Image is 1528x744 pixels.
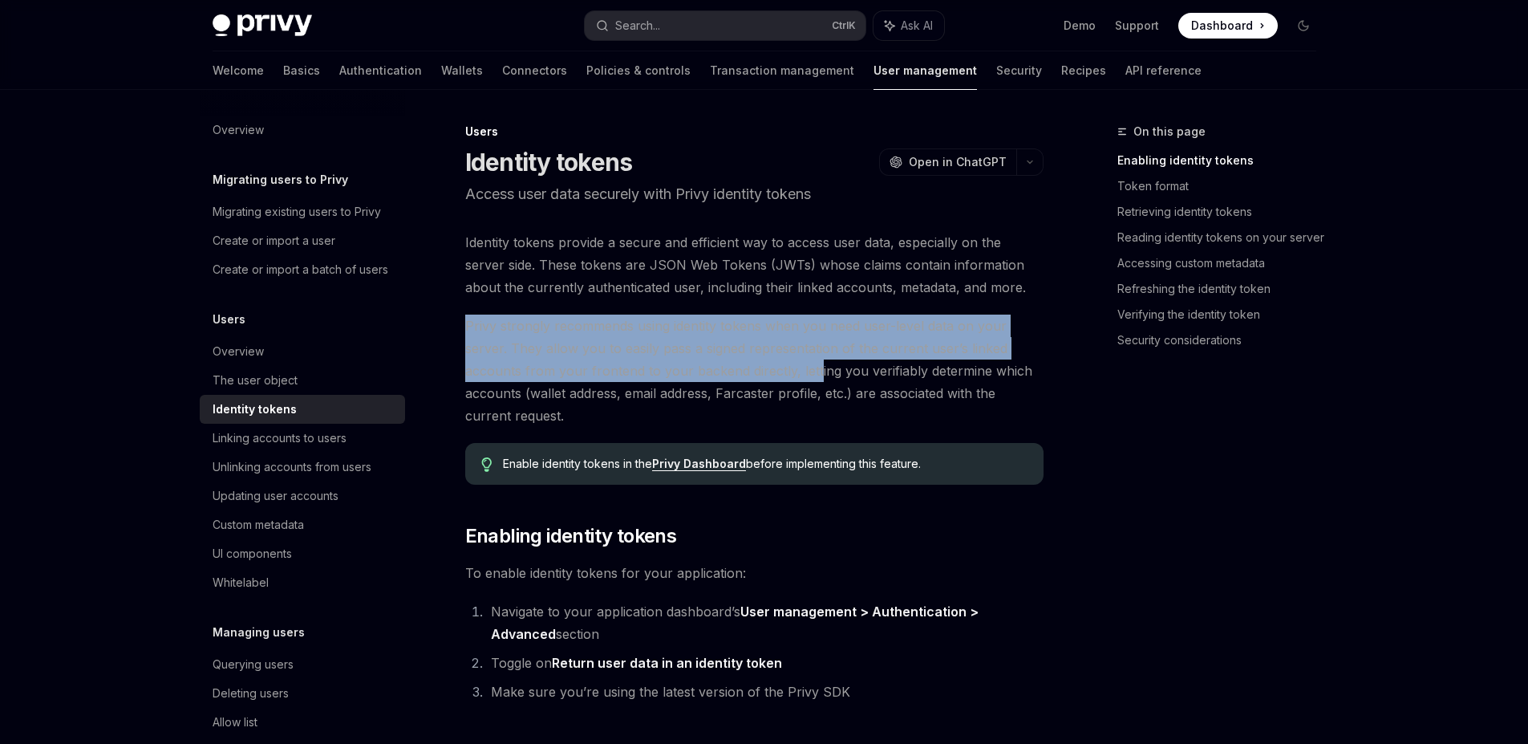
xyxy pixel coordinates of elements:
strong: Return user data in an identity token [552,655,782,671]
a: Updating user accounts [200,482,405,510]
h5: Migrating users to Privy [213,170,348,189]
div: Whitelabel [213,573,269,592]
a: Basics [283,51,320,90]
a: Transaction management [710,51,854,90]
a: Overview [200,337,405,366]
div: Migrating existing users to Privy [213,202,381,222]
img: dark logo [213,14,312,37]
span: Identity tokens provide a secure and efficient way to access user data, especially on the server ... [465,231,1044,299]
p: Access user data securely with Privy identity tokens [465,183,1044,205]
div: Allow list [213,713,257,732]
span: Enabling identity tokens [465,523,677,549]
div: Updating user accounts [213,486,338,506]
h1: Identity tokens [465,148,633,177]
a: The user object [200,366,405,395]
div: Identity tokens [213,400,297,419]
a: Linking accounts to users [200,424,405,453]
li: Make sure you’re using the latest version of the Privy SDK [486,681,1044,703]
span: Privy strongly recommends using identity tokens when you need user-level data on your server. The... [465,315,1044,427]
span: Ask AI [901,18,933,34]
svg: Tip [481,457,492,472]
a: Migrating existing users to Privy [200,197,405,226]
a: User management [873,51,977,90]
a: Custom metadata [200,510,405,539]
a: Refreshing the identity token [1117,276,1329,302]
div: Create or import a user [213,231,335,250]
a: Whitelabel [200,568,405,597]
div: Overview [213,342,264,361]
a: Recipes [1061,51,1106,90]
span: Dashboard [1191,18,1253,34]
a: Privy Dashboard [652,457,746,471]
a: Unlinking accounts from users [200,453,405,482]
div: Querying users [213,655,294,674]
a: Retrieving identity tokens [1117,199,1329,225]
a: Demo [1064,18,1096,34]
div: The user object [213,371,298,390]
h5: Users [213,310,245,329]
a: Identity tokens [200,395,405,424]
span: On this page [1133,122,1206,141]
a: Querying users [200,650,405,679]
li: Navigate to your application dashboard’s section [486,600,1044,645]
div: Search... [615,16,660,35]
a: Reading identity tokens on your server [1117,225,1329,250]
a: Wallets [441,51,483,90]
a: Connectors [502,51,567,90]
span: Ctrl K [832,19,856,32]
a: Create or import a user [200,226,405,255]
span: Enable identity tokens in the before implementing this feature. [503,456,1027,472]
a: Token format [1117,173,1329,199]
div: Linking accounts to users [213,429,347,448]
button: Search...CtrlK [585,11,865,40]
a: Dashboard [1178,13,1278,39]
div: Unlinking accounts from users [213,457,371,477]
button: Open in ChatGPT [879,148,1016,176]
a: Allow list [200,708,405,737]
div: Deleting users [213,684,289,703]
div: Users [465,124,1044,140]
a: Overview [200,116,405,144]
span: To enable identity tokens for your application: [465,562,1044,584]
div: Overview [213,120,264,140]
a: Enabling identity tokens [1117,148,1329,173]
div: UI components [213,544,292,563]
a: Policies & controls [586,51,691,90]
a: UI components [200,539,405,568]
button: Ask AI [873,11,944,40]
button: Toggle dark mode [1291,13,1316,39]
a: Accessing custom metadata [1117,250,1329,276]
span: Open in ChatGPT [909,154,1007,170]
a: Security considerations [1117,327,1329,353]
a: Welcome [213,51,264,90]
a: Create or import a batch of users [200,255,405,284]
a: Deleting users [200,679,405,708]
div: Custom metadata [213,515,304,535]
a: Authentication [339,51,422,90]
div: Create or import a batch of users [213,260,388,279]
li: Toggle on [486,652,1044,674]
a: Security [996,51,1042,90]
a: Support [1115,18,1159,34]
a: API reference [1125,51,1202,90]
a: Verifying the identity token [1117,302,1329,327]
h5: Managing users [213,623,305,642]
